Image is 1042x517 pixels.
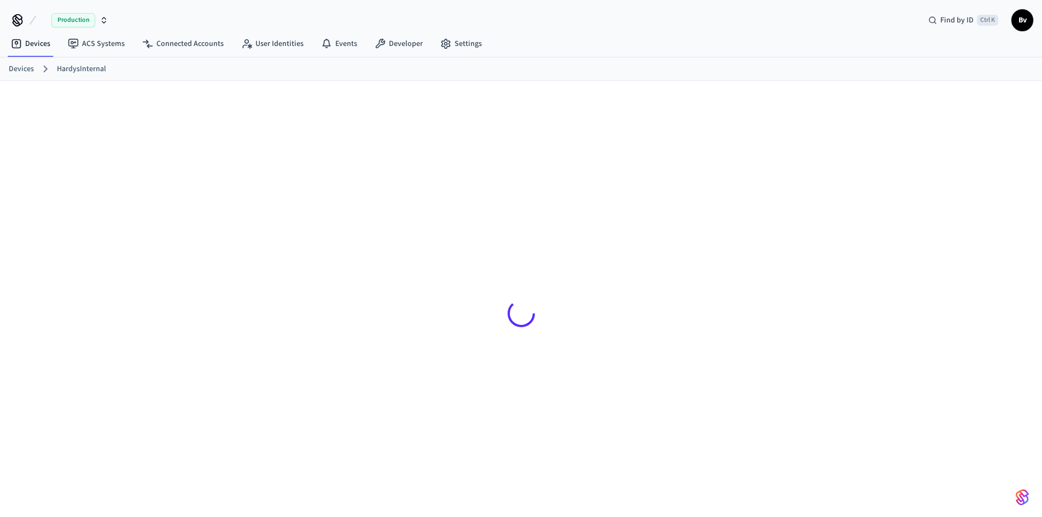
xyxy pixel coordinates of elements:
[57,63,106,75] a: HardysInternal
[940,15,974,26] span: Find by ID
[51,13,95,27] span: Production
[2,34,59,54] a: Devices
[1016,489,1029,506] img: SeamLogoGradient.69752ec5.svg
[1012,10,1032,30] span: Bv
[232,34,312,54] a: User Identities
[9,63,34,75] a: Devices
[432,34,491,54] a: Settings
[977,15,998,26] span: Ctrl K
[312,34,366,54] a: Events
[1011,9,1033,31] button: Bv
[59,34,133,54] a: ACS Systems
[366,34,432,54] a: Developer
[133,34,232,54] a: Connected Accounts
[919,10,1007,30] div: Find by IDCtrl K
